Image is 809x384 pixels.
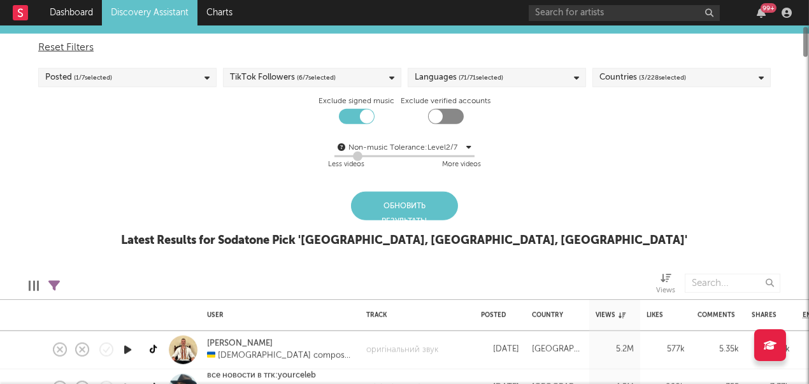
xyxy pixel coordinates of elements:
[328,157,364,173] div: Less videos
[481,311,513,319] div: Posted
[698,342,739,357] div: 5.35k
[351,192,458,220] div: Обновить результаты
[48,267,60,304] div: Filters(1 filter active)
[698,311,735,319] div: Comments
[207,369,316,382] a: все новости в тгк:yourceleb
[297,70,336,85] span: ( 6 / 7 selected)
[757,8,766,18] button: 99+
[752,342,790,357] div: 35k
[532,311,576,319] div: Country
[685,274,780,293] input: Search...
[366,311,462,319] div: Track
[599,70,686,85] div: Countries
[29,267,39,304] div: Edit Columns
[596,311,626,319] div: Views
[122,233,688,248] div: Latest Results for Sodatone Pick ' [GEOGRAPHIC_DATA], [GEOGRAPHIC_DATA], [GEOGRAPHIC_DATA] '
[348,140,463,155] div: Non-music Tolerance: Level 2 / 7
[415,70,503,85] div: Languages
[366,343,438,356] a: оригінальний звук
[74,70,112,85] span: ( 1 / 7 selected)
[752,311,777,319] div: Shares
[481,342,519,357] div: [DATE]
[529,5,720,21] input: Search for artists
[319,94,394,109] label: Exclude signed music
[230,70,336,85] div: TikTok Followers
[656,267,675,304] div: Views
[207,311,347,319] div: User
[442,157,481,173] div: More videos
[45,70,112,85] div: Posted
[207,338,273,350] a: [PERSON_NAME]
[207,350,352,362] div: 🇺🇦 [DEMOGRAPHIC_DATA] composer Director house of culture Music Maker...
[647,311,666,319] div: Likes
[596,342,634,357] div: 5.2M
[459,70,503,85] span: ( 71 / 71 selected)
[532,342,583,357] div: [GEOGRAPHIC_DATA]
[639,70,686,85] span: ( 3 / 228 selected)
[401,94,490,109] label: Exclude verified accounts
[647,342,685,357] div: 577k
[38,40,771,55] div: Reset Filters
[656,283,675,299] div: Views
[761,3,777,13] div: 99 +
